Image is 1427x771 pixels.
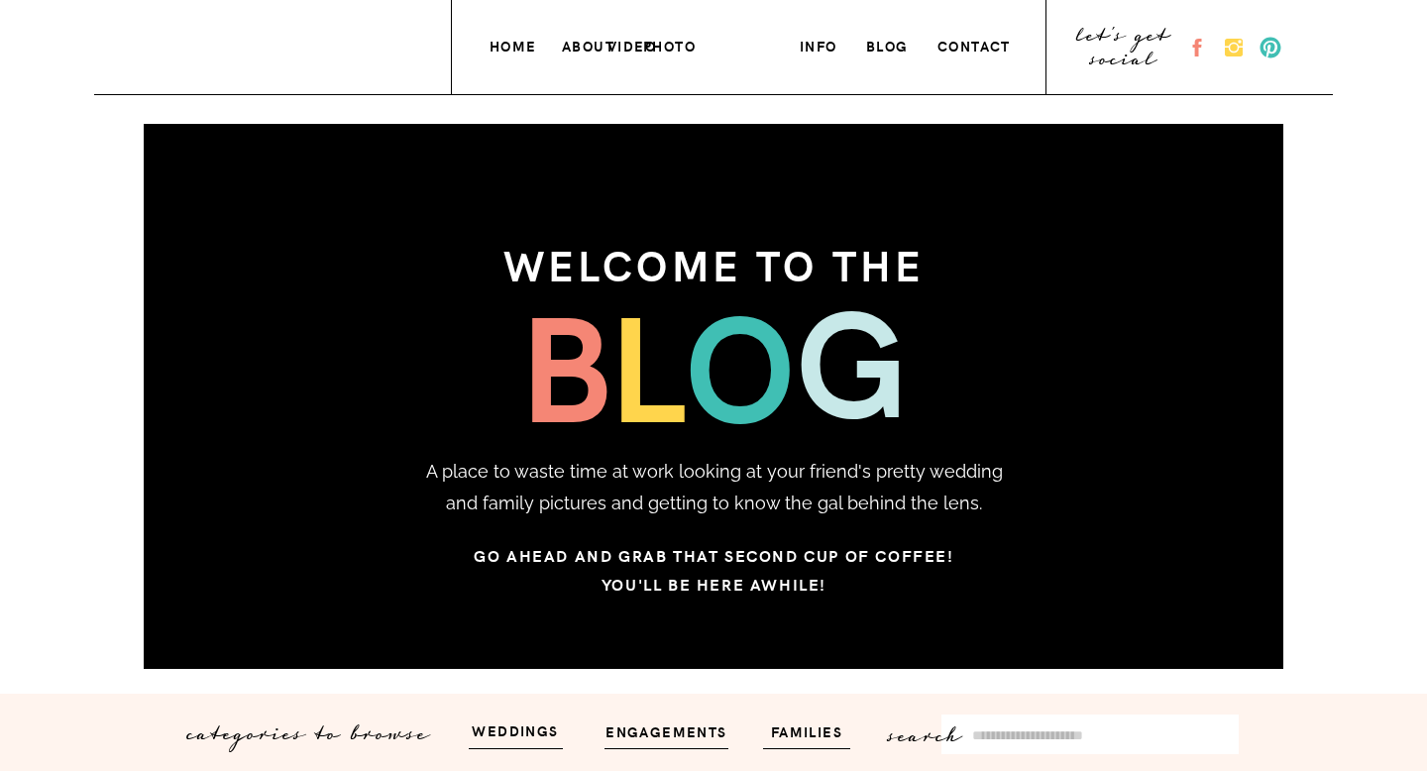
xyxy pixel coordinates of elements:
a: let's get social [1074,31,1174,64]
h3: b [519,285,654,427]
p: A place to waste time at work looking at your friend's pretty wedding and family pictures and get... [421,456,1007,525]
h3: o [685,285,832,437]
h3: welcome to the [389,227,1039,284]
h3: l [608,285,722,436]
a: weddings [456,718,575,741]
a: contact [937,34,1016,55]
h3: g [796,280,908,436]
a: blog [866,34,913,55]
a: home [490,34,540,55]
a: engagements [599,719,734,742]
a: info [800,34,841,55]
h3: Go ahead and grab that second cup of coffee! You'll be here awhile! [342,541,1086,592]
a: families [758,719,855,742]
p: categories to browse [188,715,443,738]
a: about [562,34,616,55]
a: VIDEO [607,34,659,55]
p: search [889,716,983,740]
a: photo [643,34,699,55]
